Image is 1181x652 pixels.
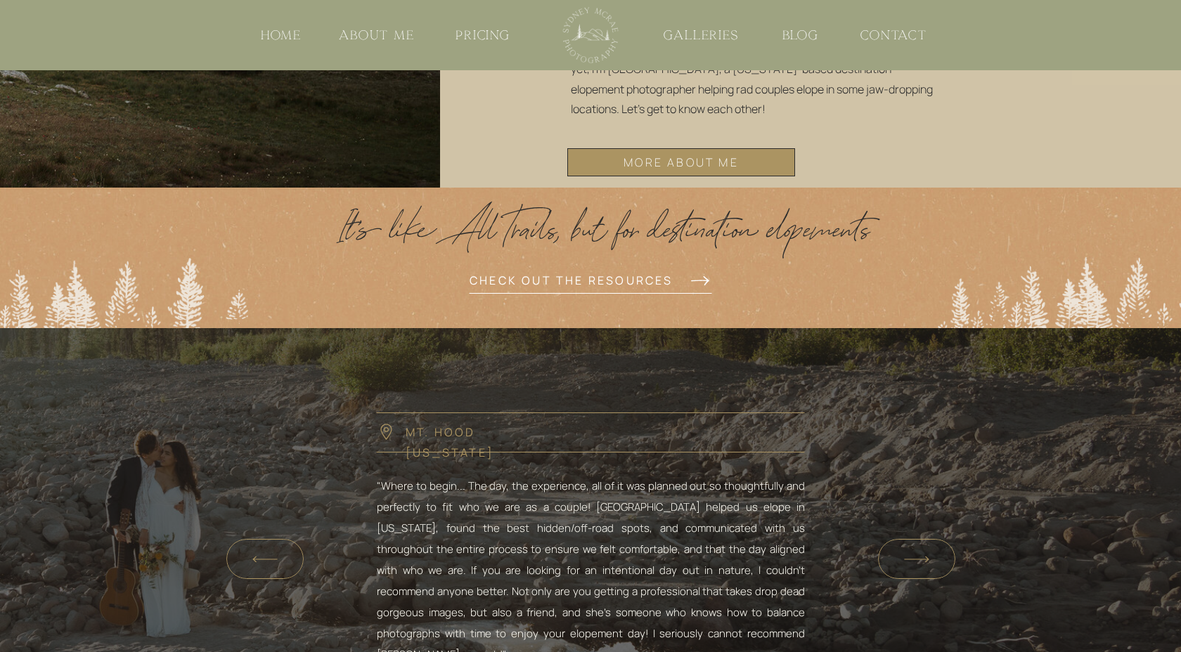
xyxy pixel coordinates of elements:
a: pricing [451,26,515,44]
a: galleries [663,26,740,44]
a: check out the resources [470,268,679,293]
p: It’s like AllTrails, but for destination elopements [320,210,888,249]
a: ABOUT me [335,26,419,44]
a: blog [780,26,822,44]
p: Mt. Hood [US_STATE] [406,422,539,443]
p: "Where to begin... The day, the experience, all of it was planned out so thoughtfully and perfect... [377,476,805,641]
a: HOME [250,26,313,44]
a: more about me [590,150,772,175]
a: CONTACT [856,26,932,44]
p: If I’ve been too excited talking adventure elopements to introduce myself yet, I’m [GEOGRAPHIC_DA... [571,39,941,126]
